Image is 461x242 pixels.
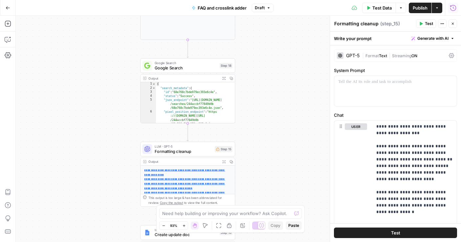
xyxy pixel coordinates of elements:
span: | [362,52,365,59]
div: 4 [141,94,156,98]
span: Toggle code folding, rows 2 through 12 [152,86,155,90]
button: Copy [268,221,283,230]
span: Google Search [155,60,217,65]
div: Write your prompt [330,32,461,45]
span: Integration [155,227,217,232]
div: 5 [141,98,156,110]
button: user [345,123,367,130]
span: Formatting cleanup [155,148,212,155]
span: Test [425,21,433,27]
span: Google Search [155,65,217,71]
span: ON [411,53,417,58]
g: Edge from step_12 to step_18 [187,40,189,58]
div: Output [148,159,218,164]
div: Output [148,76,218,81]
span: Create update doc [155,231,217,238]
div: 3 [141,90,156,94]
textarea: Formatting cleanup [334,20,379,27]
div: This output is too large & has been abbreviated for review. to view the full content. [148,195,232,205]
div: Step 18 [220,63,232,68]
span: ( step_15 ) [380,20,400,27]
div: 1 [141,82,156,86]
button: Paste [286,221,302,230]
button: Generate with AI [409,34,457,43]
span: Copy the output [160,201,183,205]
div: 6 [141,110,156,130]
span: Test Data [372,5,392,11]
span: Paste [288,223,299,229]
div: user [334,121,367,240]
div: Step 10 [220,230,232,235]
span: Generate with AI [417,36,449,41]
div: Google SearchGoogle SearchStep 18Output{ "search_metadata":{ "id":"68e768c7bde979ec393e6c4e", "st... [140,58,235,123]
span: FAQ and crosslink adder [198,5,247,11]
span: Copy [271,223,280,229]
span: LLM · GPT-5 [155,144,212,149]
span: Text [379,53,387,58]
span: Publish [413,5,428,11]
span: Draft [255,5,265,11]
span: 93% [170,223,177,228]
span: | [387,52,392,59]
button: Test [334,228,457,238]
g: Edge from step_18 to step_15 [187,123,189,141]
span: Streaming [392,53,411,58]
button: Draft [252,4,274,12]
button: Test Data [362,3,396,13]
button: FAQ and crosslink adder [188,3,251,13]
div: Step 15 [215,146,232,152]
label: System Prompt [334,67,457,74]
label: Chat [334,112,457,118]
div: GPT-5 [346,53,360,58]
button: Publish [409,3,431,13]
img: Instagram%20post%20-%201%201.png [144,230,150,236]
span: Toggle code folding, rows 1 through 283 [152,82,155,86]
span: Format [365,53,379,58]
button: Test [416,19,436,28]
span: Test [391,230,400,236]
div: 2 [141,86,156,90]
